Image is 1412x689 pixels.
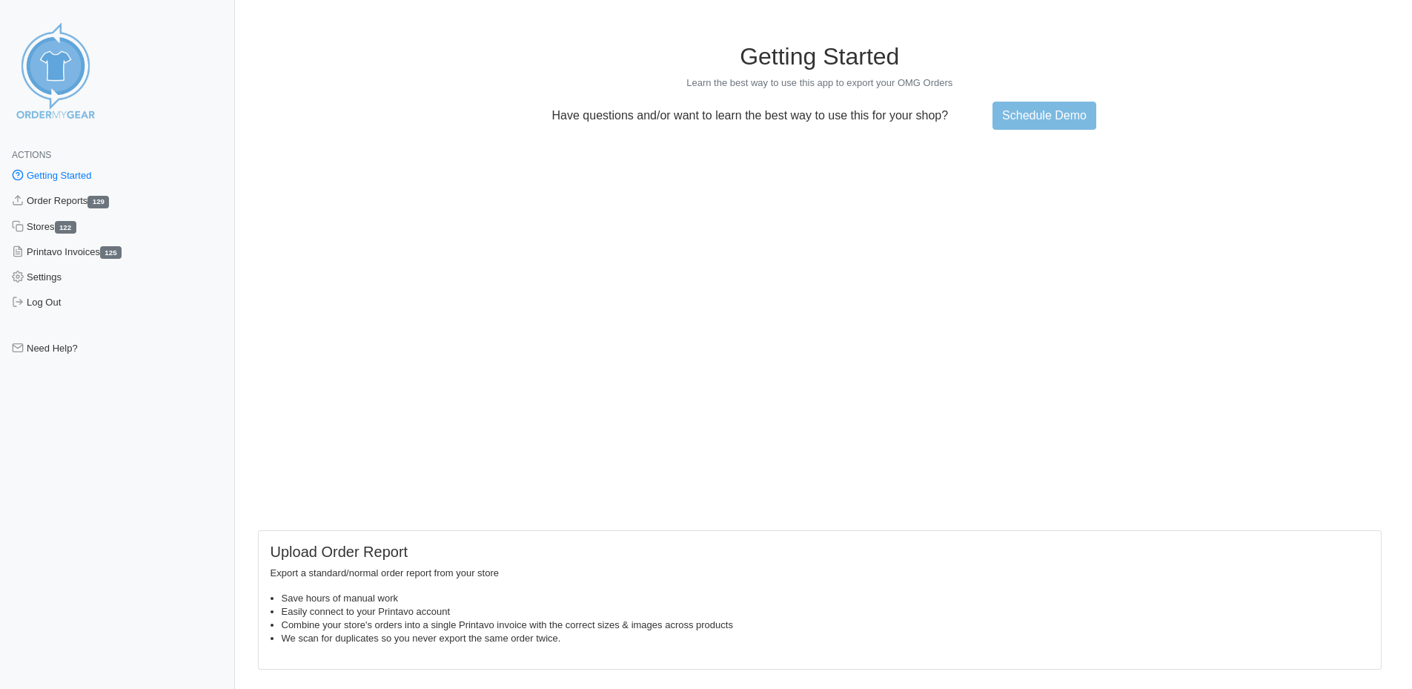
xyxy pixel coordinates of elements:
[543,109,958,122] p: Have questions and/or want to learn the best way to use this for your shop?
[282,632,1370,645] li: We scan for duplicates so you never export the same order twice.
[55,221,76,234] span: 122
[992,102,1096,130] a: Schedule Demo
[87,196,109,208] span: 129
[100,246,122,259] span: 125
[12,150,51,160] span: Actions
[271,567,1370,580] p: Export a standard/normal order report from your store
[282,619,1370,632] li: Combine your store's orders into a single Printavo invoice with the correct sizes & images across...
[258,76,1382,90] p: Learn the best way to use this app to export your OMG Orders
[258,42,1382,70] h1: Getting Started
[282,605,1370,619] li: Easily connect to your Printavo account
[282,592,1370,605] li: Save hours of manual work
[271,543,1370,561] h5: Upload Order Report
